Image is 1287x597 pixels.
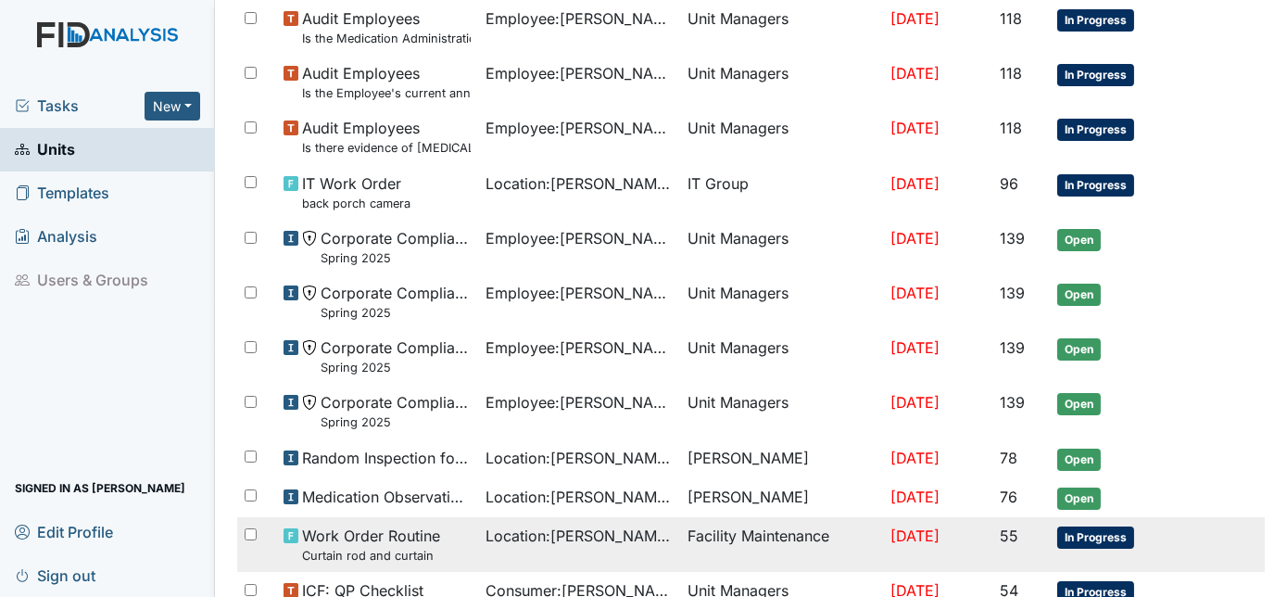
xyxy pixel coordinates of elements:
[681,274,883,329] td: Unit Managers
[1000,527,1018,545] span: 55
[302,525,440,565] span: Work Order Routine Curtain rod and curtain
[681,220,883,274] td: Unit Managers
[486,7,673,30] span: Employee : [PERSON_NAME]
[15,95,145,117] a: Tasks
[1000,9,1022,28] span: 118
[321,282,471,322] span: Corporate Compliance Spring 2025
[1057,527,1134,549] span: In Progress
[1057,449,1101,471] span: Open
[321,227,471,267] span: Corporate Compliance Spring 2025
[890,174,940,193] span: [DATE]
[302,547,440,565] small: Curtain rod and curtain
[1000,338,1025,357] span: 139
[302,195,410,212] small: back porch camera
[681,55,883,109] td: Unit Managers
[890,229,940,248] span: [DATE]
[486,62,673,84] span: Employee : [PERSON_NAME]
[486,337,673,359] span: Employee : [PERSON_NAME]
[15,135,75,164] span: Units
[1000,119,1022,137] span: 118
[1000,488,1017,506] span: 76
[1057,229,1101,251] span: Open
[1057,488,1101,510] span: Open
[890,64,940,83] span: [DATE]
[145,92,200,121] button: New
[681,478,883,517] td: [PERSON_NAME]
[15,517,113,546] span: Edit Profile
[486,486,673,508] span: Location : [PERSON_NAME].
[321,304,471,322] small: Spring 2025
[1000,64,1022,83] span: 118
[681,384,883,438] td: Unit Managers
[890,9,940,28] span: [DATE]
[1057,174,1134,197] span: In Progress
[486,447,673,469] span: Location : [PERSON_NAME].
[486,391,673,413] span: Employee : [PERSON_NAME], Contonna
[302,30,471,47] small: Is the Medication Administration certificate found in the file?
[890,393,940,412] span: [DATE]
[890,119,940,137] span: [DATE]
[1057,284,1101,306] span: Open
[302,139,471,157] small: Is there evidence of [MEDICAL_DATA] (probationary [DATE] and post accident)?
[321,249,471,267] small: Spring 2025
[321,359,471,376] small: Spring 2025
[486,525,673,547] span: Location : [PERSON_NAME].
[681,517,883,572] td: Facility Maintenance
[486,282,673,304] span: Employee : [PERSON_NAME]
[302,7,471,47] span: Audit Employees Is the Medication Administration certificate found in the file?
[302,84,471,102] small: Is the Employee's current annual Performance Evaluation on file?
[1057,338,1101,361] span: Open
[1000,174,1018,193] span: 96
[302,62,471,102] span: Audit Employees Is the Employee's current annual Performance Evaluation on file?
[321,413,471,431] small: Spring 2025
[486,117,673,139] span: Employee : [PERSON_NAME]
[681,439,883,478] td: [PERSON_NAME]
[302,117,471,157] span: Audit Employees Is there evidence of drug test (probationary within 90 days and post accident)?
[1057,119,1134,141] span: In Progress
[15,222,97,251] span: Analysis
[321,391,471,431] span: Corporate Compliance Spring 2025
[681,165,883,220] td: IT Group
[890,527,940,545] span: [DATE]
[1057,393,1101,415] span: Open
[15,474,185,502] span: Signed in as [PERSON_NAME]
[302,447,471,469] span: Random Inspection for Afternoon
[302,486,471,508] span: Medication Observation Checklist
[321,337,471,376] span: Corporate Compliance Spring 2025
[1000,229,1025,248] span: 139
[1057,64,1134,86] span: In Progress
[890,284,940,302] span: [DATE]
[15,561,95,590] span: Sign out
[890,338,940,357] span: [DATE]
[1000,284,1025,302] span: 139
[486,227,673,249] span: Employee : [PERSON_NAME] [PERSON_NAME]
[1000,393,1025,412] span: 139
[890,488,940,506] span: [DATE]
[15,179,109,208] span: Templates
[1000,449,1017,467] span: 78
[681,109,883,164] td: Unit Managers
[486,172,673,195] span: Location : [PERSON_NAME].
[302,172,410,212] span: IT Work Order back porch camera
[890,449,940,467] span: [DATE]
[681,329,883,384] td: Unit Managers
[1057,9,1134,32] span: In Progress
